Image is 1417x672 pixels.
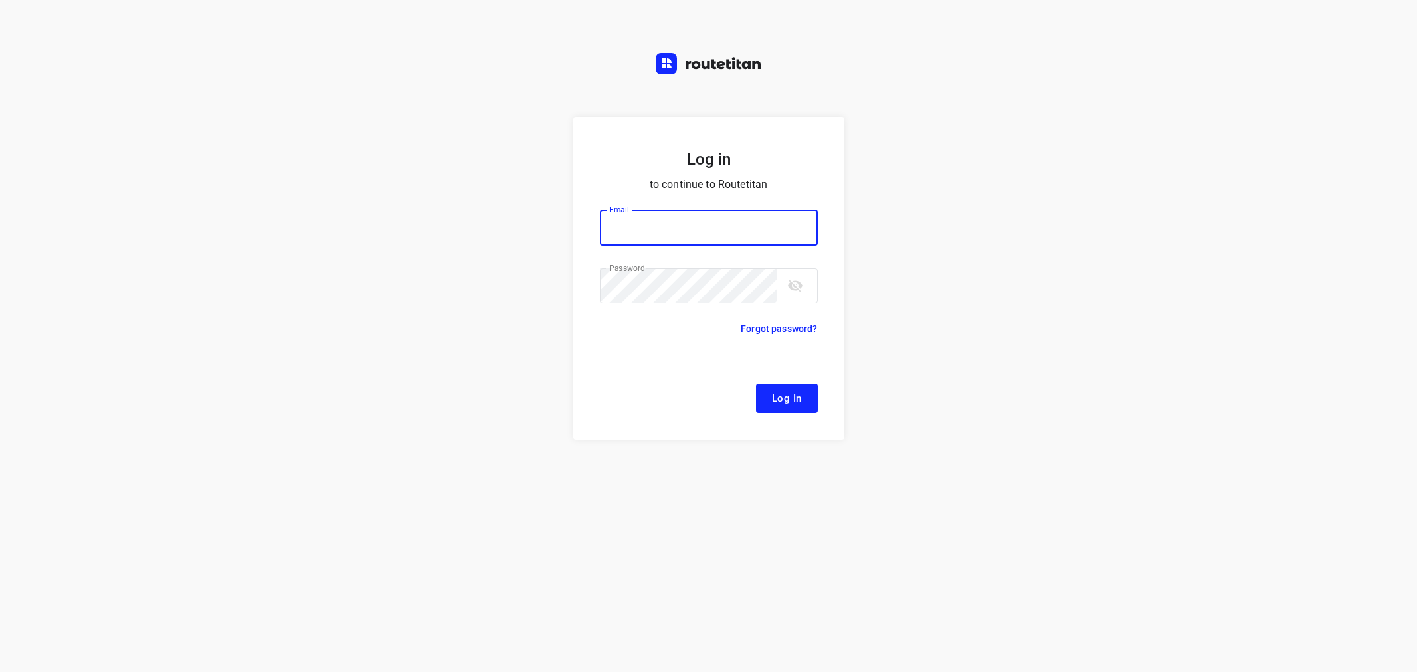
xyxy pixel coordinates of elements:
[772,390,802,407] span: Log In
[656,53,762,74] img: Routetitan
[600,175,818,194] p: to continue to Routetitan
[756,384,818,413] button: Log In
[782,272,808,299] button: toggle password visibility
[741,321,817,337] p: Forgot password?
[600,149,818,170] h5: Log in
